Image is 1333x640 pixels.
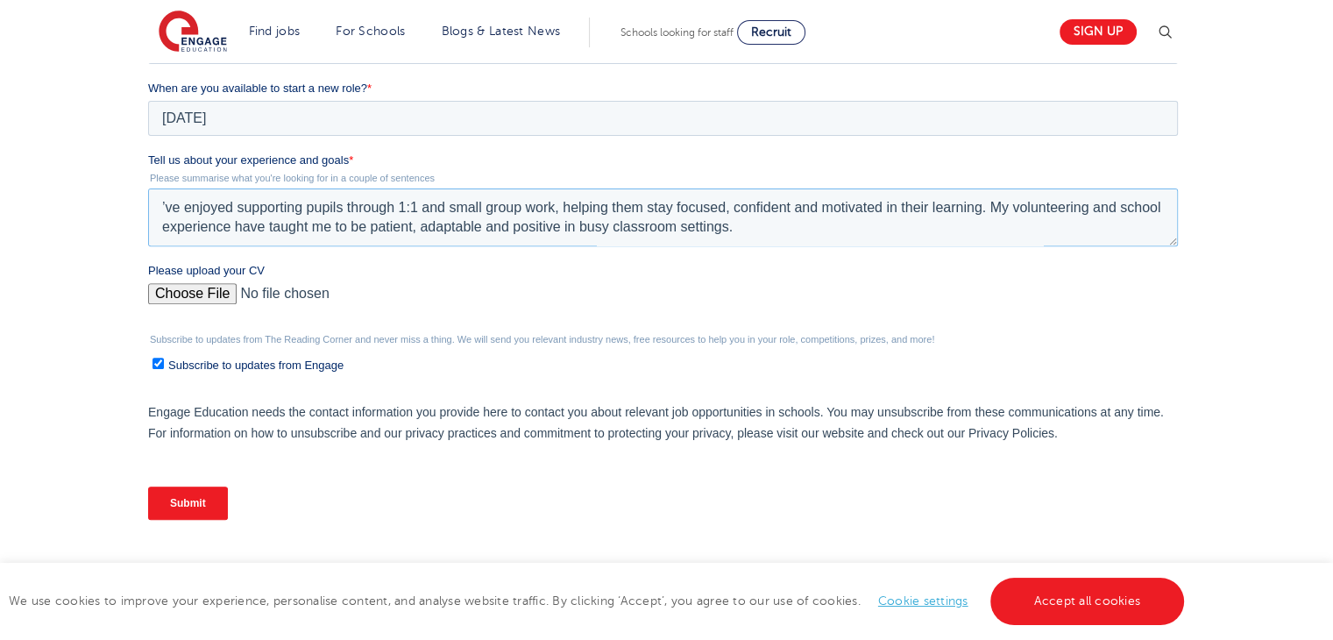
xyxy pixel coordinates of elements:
[737,20,805,45] a: Recruit
[1060,19,1137,45] a: Sign up
[878,594,968,608] a: Cookie settings
[990,578,1185,625] a: Accept all cookies
[249,25,301,38] a: Find jobs
[9,594,1188,608] span: We use cookies to improve your experience, personalise content, and analyse website traffic. By c...
[519,58,1031,93] input: *Contact Number
[519,4,1031,39] input: *Last name
[442,25,561,38] a: Blogs & Latest News
[751,25,791,39] span: Recruit
[159,11,227,54] img: Engage Education
[20,603,195,616] span: Subscribe to updates from Engage
[620,26,734,39] span: Schools looking for staff
[336,25,405,38] a: For Schools
[4,602,16,614] input: Subscribe to updates from Engage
